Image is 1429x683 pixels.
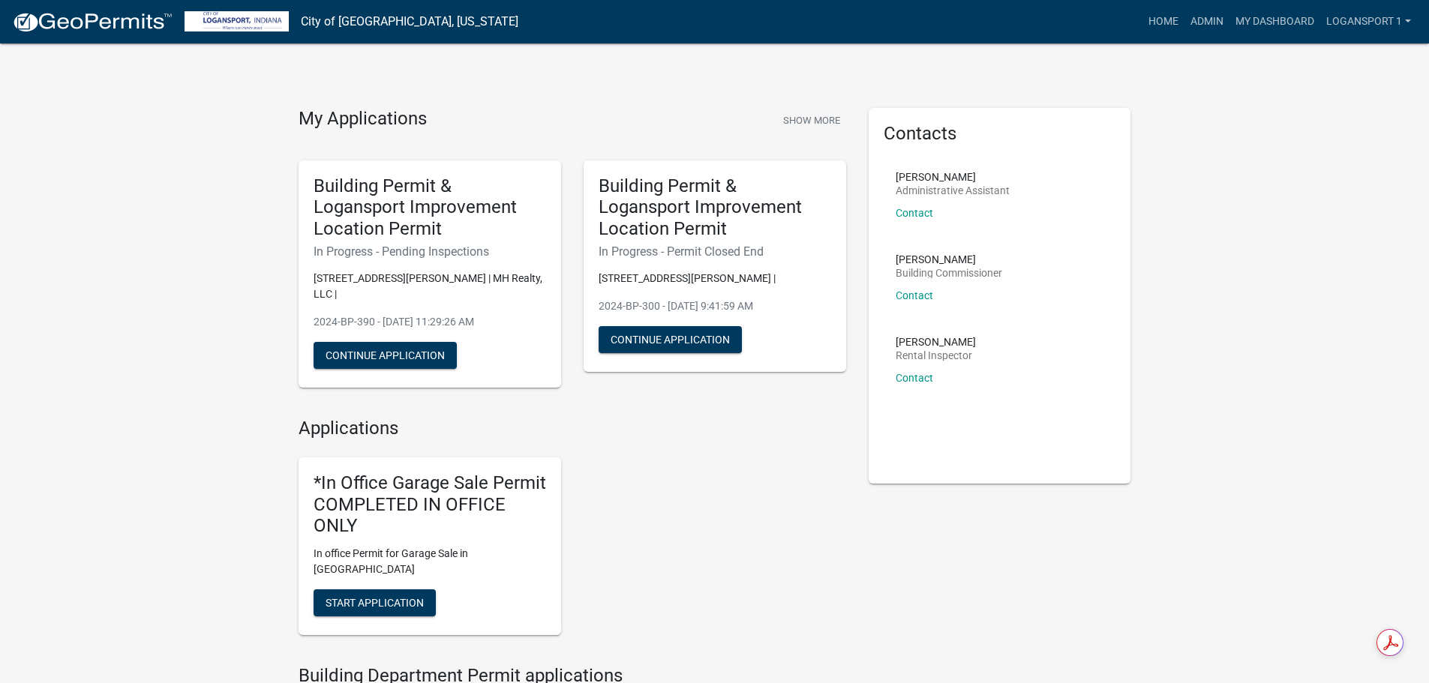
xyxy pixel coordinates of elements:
a: Contact [896,289,933,301]
p: [PERSON_NAME] [896,337,976,347]
p: Rental Inspector [896,350,976,361]
p: [STREET_ADDRESS][PERSON_NAME] | MH Realty, LLC | [314,271,546,302]
a: City of [GEOGRAPHIC_DATA], [US_STATE] [301,9,518,34]
p: 2024-BP-390 - [DATE] 11:29:26 AM [314,314,546,330]
h5: Contacts [884,123,1116,145]
button: Continue Application [599,326,742,353]
h4: My Applications [299,108,427,130]
p: [PERSON_NAME] [896,172,1010,182]
h6: In Progress - Permit Closed End [599,244,831,259]
p: Administrative Assistant [896,185,1010,196]
h4: Applications [299,418,846,439]
a: Home [1142,7,1184,36]
img: City of Logansport, Indiana [185,11,289,31]
a: My Dashboard [1229,7,1320,36]
p: [PERSON_NAME] [896,254,1002,265]
h5: Building Permit & Logansport Improvement Location Permit [599,175,831,240]
button: Show More [777,108,846,133]
span: Start Application [326,597,424,609]
a: Logansport 1 [1320,7,1417,36]
button: Continue Application [314,342,457,369]
h5: Building Permit & Logansport Improvement Location Permit [314,175,546,240]
p: In office Permit for Garage Sale in [GEOGRAPHIC_DATA] [314,546,546,577]
a: Contact [896,372,933,384]
p: Building Commissioner [896,268,1002,278]
a: Admin [1184,7,1229,36]
a: Contact [896,207,933,219]
h6: In Progress - Pending Inspections [314,244,546,259]
h5: *In Office Garage Sale Permit COMPLETED IN OFFICE ONLY [314,472,546,537]
p: 2024-BP-300 - [DATE] 9:41:59 AM [599,298,831,314]
p: [STREET_ADDRESS][PERSON_NAME] | [599,271,831,286]
button: Start Application [314,589,436,616]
